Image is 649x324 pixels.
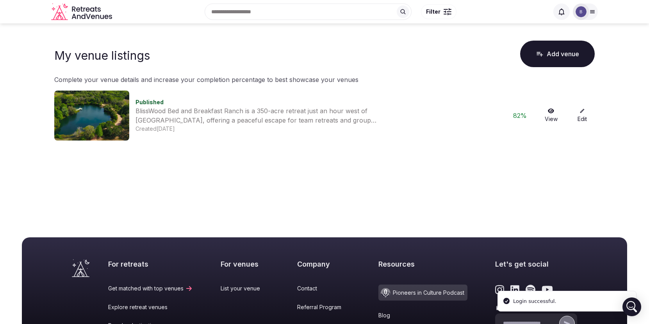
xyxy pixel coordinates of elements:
button: Add venue [520,41,595,67]
h2: For retreats [108,259,193,269]
div: 82 % [507,111,532,120]
p: Complete your venue details and increase your completion percentage to best showcase your venues [54,75,595,84]
h2: For venues [221,259,269,269]
a: List your venue [221,285,269,292]
button: Filter [421,4,456,19]
label: Subscribe to our newsletter [495,304,577,312]
div: Open Intercom Messenger [622,297,641,316]
a: Visit the homepage [51,3,114,21]
a: Pioneers in Culture Podcast [378,285,467,301]
img: Venue cover photo for null [54,91,129,141]
a: Link to the retreats and venues Youtube page [542,285,553,295]
div: Login successful. [513,297,556,305]
a: Explore retreat venues [108,303,193,311]
span: Filter [426,8,440,16]
img: blisswood.net [576,6,587,17]
a: Link to the retreats and venues LinkedIn page [510,285,519,295]
div: Created [DATE] [136,125,501,133]
a: Edit [570,108,595,123]
a: Visit the homepage [72,259,89,277]
a: View [538,108,563,123]
svg: Retreats and Venues company logo [51,3,114,21]
a: Referral Program [297,303,351,311]
h1: My venue listings [54,48,150,62]
span: Published [136,99,164,105]
a: Contact [297,285,351,292]
a: Get matched with top venues [108,285,193,292]
h2: Company [297,259,351,269]
a: Link to the retreats and venues Spotify page [526,285,535,295]
h2: Resources [378,259,467,269]
div: BlissWood Bed and Breakfast Ranch is a 350-acre retreat just an hour west of [GEOGRAPHIC_DATA], o... [136,106,389,125]
a: Blog [378,312,467,319]
a: Link to the retreats and venues Instagram page [495,285,504,295]
h2: Let's get social [495,259,577,269]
